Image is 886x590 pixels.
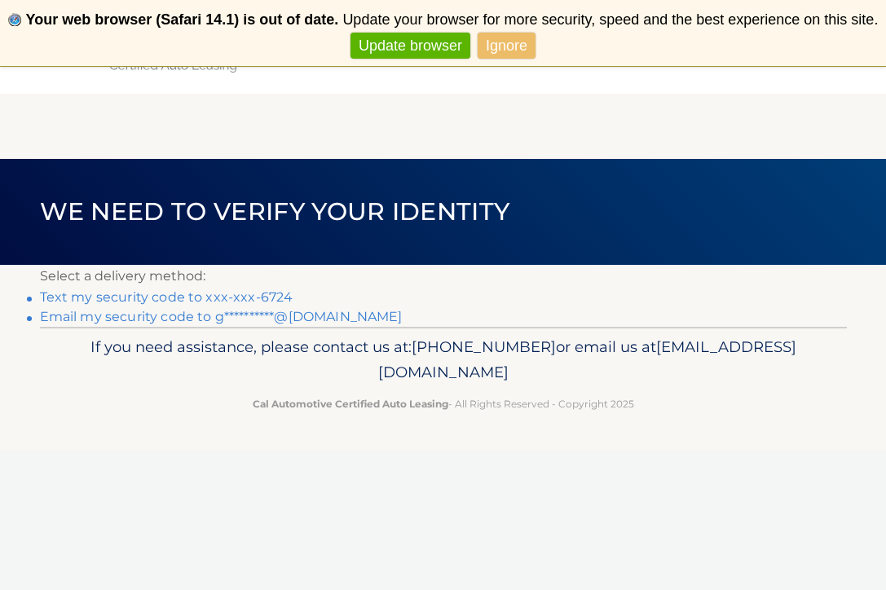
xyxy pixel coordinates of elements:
span: We need to verify your identity [40,196,510,227]
a: Email my security code to g**********@[DOMAIN_NAME] [40,309,403,324]
p: - All Rights Reserved - Copyright 2025 [64,395,822,412]
a: Text my security code to xxx-xxx-6724 [40,289,293,305]
strong: Cal Automotive Certified Auto Leasing [253,398,448,410]
span: Update your browser for more security, speed and the best experience on this site. [342,11,878,28]
a: Update browser [350,33,470,59]
p: Select a delivery method: [40,265,847,288]
span: [PHONE_NUMBER] [412,337,556,356]
b: Your web browser (Safari 14.1) is out of date. [26,11,339,28]
a: Ignore [478,33,536,59]
p: If you need assistance, please contact us at: or email us at [64,334,822,386]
